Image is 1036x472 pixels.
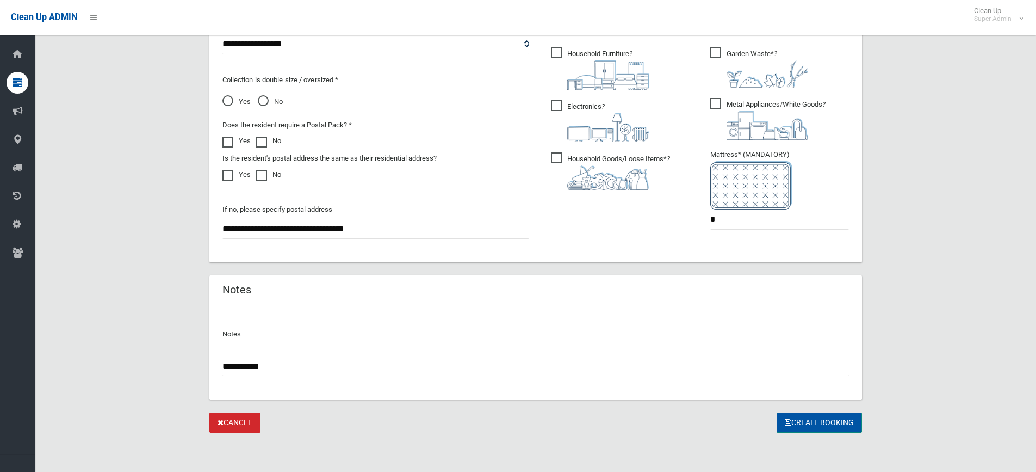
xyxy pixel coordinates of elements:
label: If no, please specify postal address [222,203,332,216]
span: No [258,95,283,108]
label: Is the resident's postal address the same as their residential address? [222,152,437,165]
i: ? [727,50,808,88]
img: aa9efdbe659d29b613fca23ba79d85cb.png [567,60,649,90]
small: Super Admin [974,15,1012,23]
img: 394712a680b73dbc3d2a6a3a7ffe5a07.png [567,113,649,142]
i: ? [727,100,826,140]
label: No [256,134,281,148]
span: Metal Appliances/White Goods [710,98,826,140]
button: Create Booking [777,413,862,433]
span: Clean Up [969,7,1022,23]
i: ? [567,102,649,142]
span: Clean Up ADMIN [11,12,77,22]
span: Yes [222,95,251,108]
span: Household Goods/Loose Items* [551,152,670,190]
i: ? [567,50,649,90]
span: Electronics [551,100,649,142]
img: e7408bece873d2c1783593a074e5cb2f.png [710,161,792,210]
img: 36c1b0289cb1767239cdd3de9e694f19.png [727,111,808,140]
p: Collection is double size / oversized * [222,73,529,87]
img: 4fd8a5c772b2c999c83690221e5242e0.png [727,60,808,88]
span: Household Furniture [551,47,649,90]
i: ? [567,155,670,190]
label: Yes [222,134,251,148]
span: Mattress* (MANDATORY) [710,150,849,210]
label: No [256,168,281,181]
span: Garden Waste* [710,47,808,88]
label: Does the resident require a Postal Pack? * [222,119,352,132]
a: Cancel [209,413,260,433]
img: b13cc3517677393f34c0a387616ef184.png [567,165,649,190]
label: Yes [222,168,251,181]
header: Notes [209,279,264,301]
p: Notes [222,328,849,341]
